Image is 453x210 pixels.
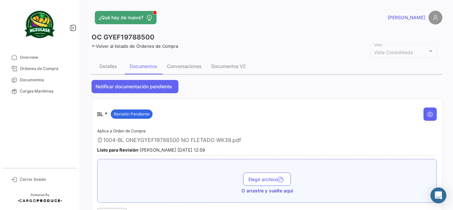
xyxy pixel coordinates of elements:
[97,147,205,153] small: - [PERSON_NAME] [DATE] 12:59
[92,33,155,42] h3: OC GYEF19788500
[99,14,143,21] span: ¿Qué hay de nuevo?
[20,66,72,72] span: Órdenes de Compra
[167,63,201,69] div: Conversaciones
[430,187,446,203] div: Abrir Intercom Messenger
[5,74,74,86] a: Documentos
[248,176,286,182] span: Elegir archivo
[388,14,425,21] span: [PERSON_NAME]
[99,63,117,69] div: Detalles
[243,173,291,186] button: Elegir archivo
[20,176,72,182] span: Cerrar Sesión
[114,111,150,117] span: Revisión Pendiente
[97,128,146,133] span: Aplica a Orden de Compra
[20,54,72,60] span: Overview
[97,147,138,153] b: Listo para Revisión
[103,137,241,143] span: 1004-BL ONEYGYEF19788500 NO FLETADO WK39.pdf
[241,187,293,194] span: O arrastre y suelte aquí
[92,80,178,93] button: Notificar documentación pendiente
[20,88,72,94] span: Cargas Marítimas
[374,49,413,55] mat-select-trigger: Vista Consolidada
[92,43,178,49] a: Volver al listado de Órdenes de Compra
[5,63,74,74] a: Órdenes de Compra
[130,63,157,69] div: Documentos
[23,8,56,41] img: agzulasa-logo.png
[95,11,157,24] button: ¿Qué hay de nuevo?
[428,11,442,25] img: placeholder-user.png
[20,77,72,83] span: Documentos
[5,86,74,97] a: Cargas Marítimas
[5,52,74,63] a: Overview
[211,63,245,69] div: Documentos V2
